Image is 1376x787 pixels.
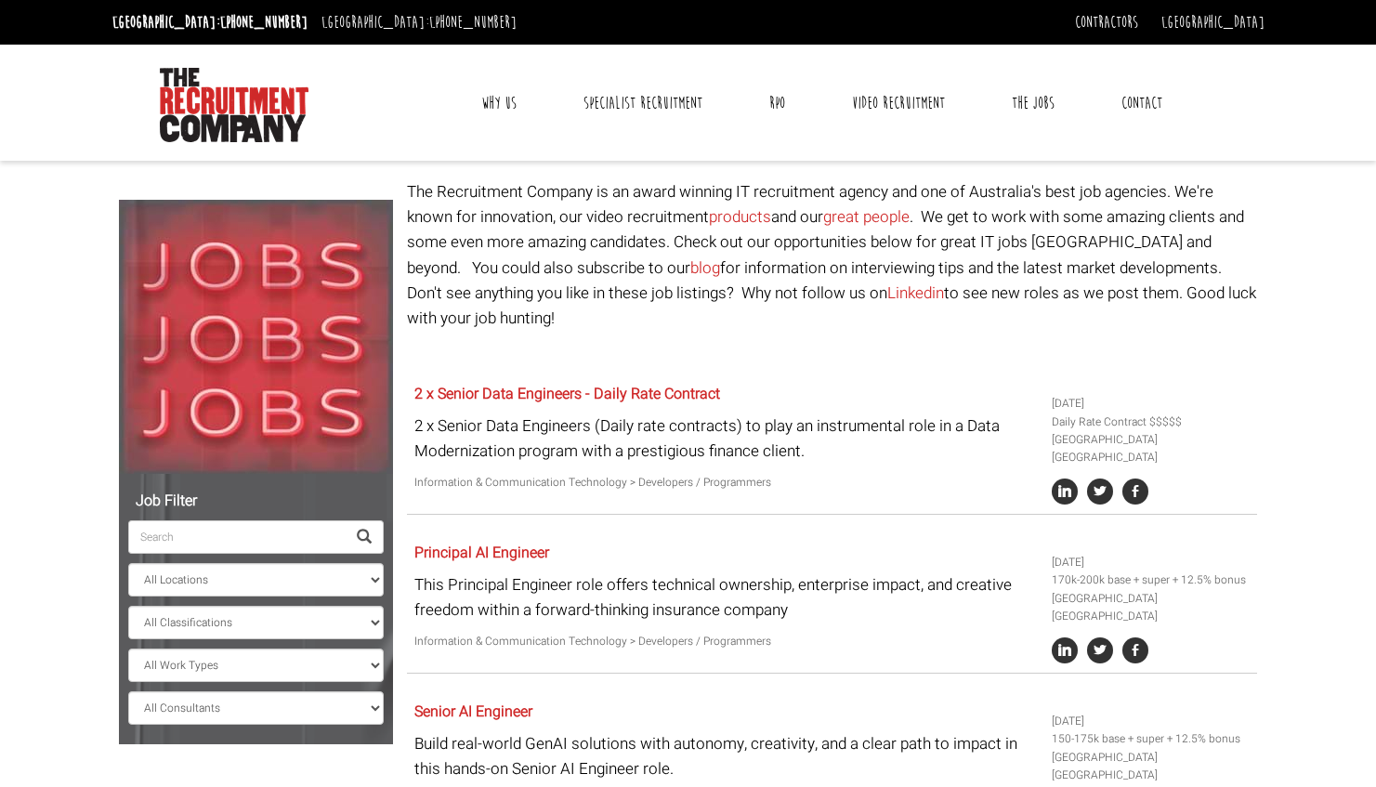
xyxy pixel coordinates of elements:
input: Search [128,520,346,554]
a: great people [823,205,910,229]
li: [GEOGRAPHIC_DATA] [GEOGRAPHIC_DATA] [1052,749,1251,784]
h5: Job Filter [128,493,384,510]
a: products [709,205,771,229]
p: Information & Communication Technology > Developers / Programmers [414,474,1038,492]
li: [GEOGRAPHIC_DATA]: [108,7,312,37]
a: Why Us [467,80,531,126]
img: Jobs, Jobs, Jobs [119,200,393,474]
a: [PHONE_NUMBER] [429,12,517,33]
li: [DATE] [1052,554,1251,571]
a: The Jobs [998,80,1068,126]
p: Information & Communication Technology > Developers / Programmers [414,633,1038,650]
li: [GEOGRAPHIC_DATA]: [317,7,521,37]
li: [DATE] [1052,395,1251,413]
li: [GEOGRAPHIC_DATA] [GEOGRAPHIC_DATA] [1052,431,1251,466]
a: blog [690,256,720,280]
a: Video Recruitment [838,80,959,126]
li: 170k-200k base + super + 12.5% bonus [1052,571,1251,589]
li: 150-175k base + super + 12.5% bonus [1052,730,1251,748]
a: [GEOGRAPHIC_DATA] [1161,12,1265,33]
p: 2 x Senior Data Engineers (Daily rate contracts) to play an instrumental role in a Data Moderniza... [414,413,1038,464]
a: Principal AI Engineer [414,542,549,564]
a: [PHONE_NUMBER] [220,12,308,33]
a: RPO [755,80,799,126]
li: Daily Rate Contract $$$$$ [1052,413,1251,431]
li: [DATE] [1052,713,1251,730]
p: Build real-world GenAI solutions with autonomy, creativity, and a clear path to impact in this ha... [414,731,1038,781]
a: Contractors [1075,12,1138,33]
p: The Recruitment Company is an award winning IT recruitment agency and one of Australia's best job... [407,179,1257,331]
a: 2 x Senior Data Engineers - Daily Rate Contract [414,383,720,405]
a: Linkedin [887,282,944,305]
a: Contact [1107,80,1176,126]
li: [GEOGRAPHIC_DATA] [GEOGRAPHIC_DATA] [1052,590,1251,625]
p: This Principal Engineer role offers technical ownership, enterprise impact, and creative freedom ... [414,572,1038,623]
img: The Recruitment Company [160,68,308,142]
a: Senior AI Engineer [414,701,532,723]
a: Specialist Recruitment [570,80,716,126]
